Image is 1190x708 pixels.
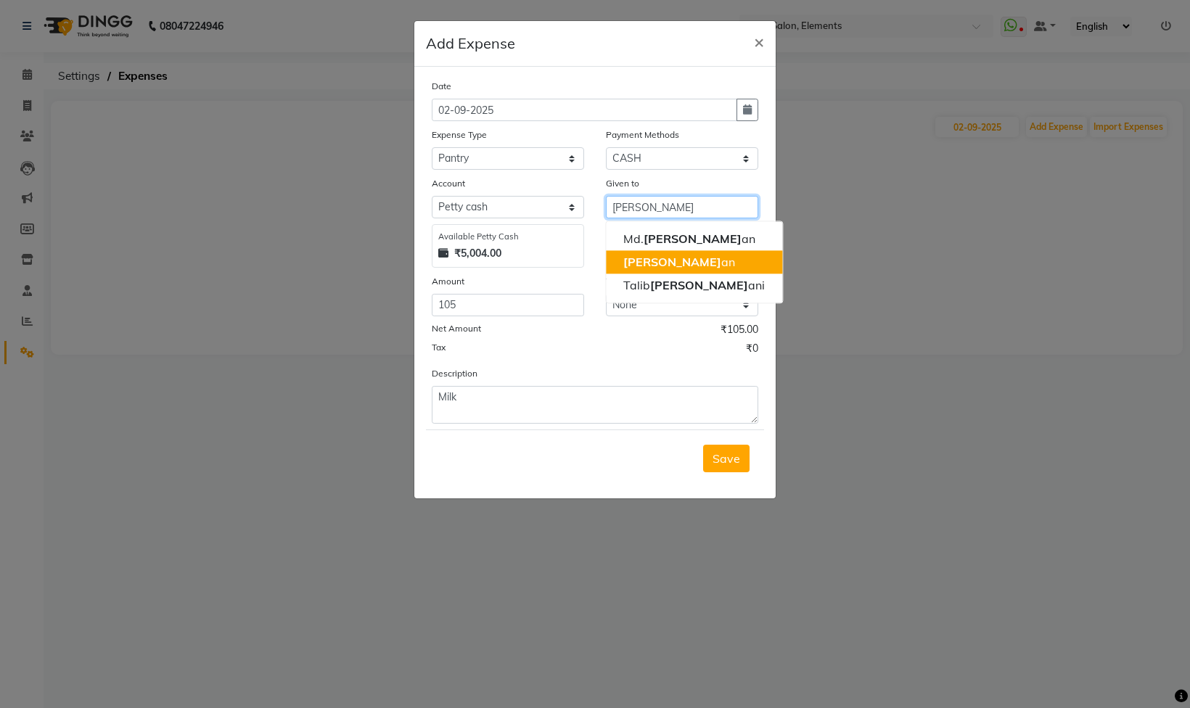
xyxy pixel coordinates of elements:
span: ₹0 [746,341,758,360]
h5: Add Expense [426,33,515,54]
span: [PERSON_NAME] [650,278,748,292]
label: Date [432,80,451,93]
span: Save [713,451,740,466]
label: Tax [432,341,446,354]
strong: ₹5,004.00 [454,246,501,261]
input: Amount [432,294,584,316]
label: Given to [606,177,639,190]
button: Save [703,445,750,472]
label: Account [432,177,465,190]
span: ₹105.00 [721,322,758,341]
label: Payment Methods [606,128,679,141]
label: Expense Type [432,128,487,141]
ngb-highlight: Talib ani [623,278,765,292]
span: [PERSON_NAME] [644,231,742,246]
label: Amount [432,275,464,288]
label: Description [432,367,477,380]
label: Net Amount [432,322,481,335]
input: Given to [606,196,758,218]
div: Available Petty Cash [438,231,578,243]
span: [PERSON_NAME] [623,255,721,269]
ngb-highlight: Md. an [623,231,755,246]
button: Close [742,21,776,62]
ngb-highlight: an [623,255,735,269]
span: × [754,30,764,52]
